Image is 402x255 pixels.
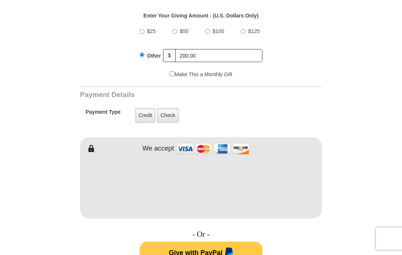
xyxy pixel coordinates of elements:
[147,53,161,59] span: Other
[157,108,179,123] label: Check
[163,49,176,62] span: $
[143,13,258,19] strong: Enter Your Giving Amount - (U.S. Dollars Only)
[248,28,260,34] span: $125
[80,91,270,99] h3: Payment Details
[170,71,175,76] input: Make This a Monthly Gift
[86,109,121,119] h5: Payment Type
[143,145,174,153] h4: We accept
[135,108,156,123] label: Credit
[170,71,232,78] label: Make This a Monthly Gift
[80,230,322,239] h4: - Or -
[175,49,262,62] input: Other Amount
[176,141,250,157] img: credit cards accepted
[180,28,188,34] span: $50
[147,28,156,34] span: $25
[213,28,224,34] span: $100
